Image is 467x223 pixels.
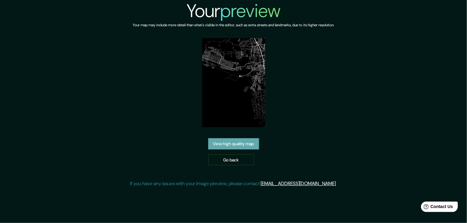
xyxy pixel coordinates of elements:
[261,180,336,187] a: [EMAIL_ADDRESS][DOMAIN_NAME]
[413,199,460,216] iframe: Help widget launcher
[208,154,254,166] a: Go back
[208,138,259,149] a: View high quality map
[130,180,337,187] p: If you have any issues with your image preview, please contact .
[133,22,334,28] h6: Your map may include more detail than what's visible in the editor, such as extra streets and lan...
[202,38,265,127] img: created-map-preview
